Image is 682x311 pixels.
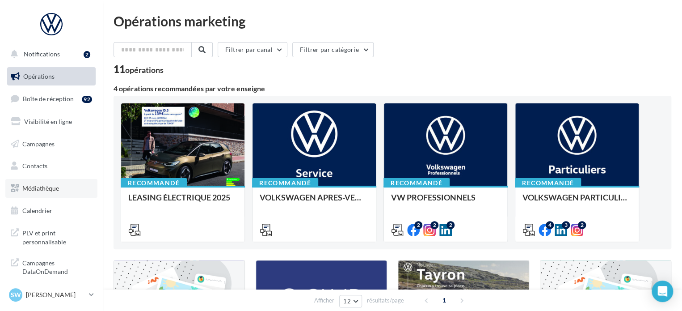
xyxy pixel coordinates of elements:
[5,179,97,198] a: Médiathèque
[5,201,97,220] a: Calendrier
[114,64,164,74] div: 11
[515,178,581,188] div: Recommandé
[128,193,237,211] div: LEASING ÉLECTRIQUE 2025
[546,221,554,229] div: 4
[578,221,586,229] div: 2
[84,51,90,58] div: 2
[11,290,21,299] span: SW
[22,184,59,192] span: Médiathèque
[260,193,369,211] div: VOLKSWAGEN APRES-VENTE
[252,178,318,188] div: Recommandé
[437,293,451,307] span: 1
[22,227,92,246] span: PLV et print personnalisable
[22,207,52,214] span: Calendrier
[5,67,97,86] a: Opérations
[125,66,164,74] div: opérations
[414,221,422,229] div: 2
[121,178,187,188] div: Recommandé
[391,193,500,211] div: VW PROFESSIONNELS
[446,221,455,229] div: 2
[114,14,671,28] div: Opérations marketing
[314,296,334,305] span: Afficher
[22,162,47,170] span: Contacts
[522,193,631,211] div: VOLKSWAGEN PARTICULIER
[5,112,97,131] a: Visibilité en ligne
[292,42,374,57] button: Filtrer par catégorie
[5,89,97,108] a: Boîte de réception92
[26,290,85,299] p: [PERSON_NAME]
[218,42,287,57] button: Filtrer par canal
[652,281,673,302] div: Open Intercom Messenger
[23,72,55,80] span: Opérations
[5,253,97,280] a: Campagnes DataOnDemand
[383,178,450,188] div: Recommandé
[22,257,92,276] span: Campagnes DataOnDemand
[7,286,96,303] a: SW [PERSON_NAME]
[430,221,438,229] div: 2
[114,85,671,92] div: 4 opérations recommandées par votre enseigne
[562,221,570,229] div: 3
[23,95,74,102] span: Boîte de réception
[5,223,97,250] a: PLV et print personnalisable
[5,135,97,153] a: Campagnes
[24,50,60,58] span: Notifications
[339,295,362,307] button: 12
[82,96,92,103] div: 92
[5,157,97,175] a: Contacts
[24,118,72,125] span: Visibilité en ligne
[367,296,404,305] span: résultats/page
[5,45,94,64] button: Notifications 2
[22,140,55,147] span: Campagnes
[343,298,351,305] span: 12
